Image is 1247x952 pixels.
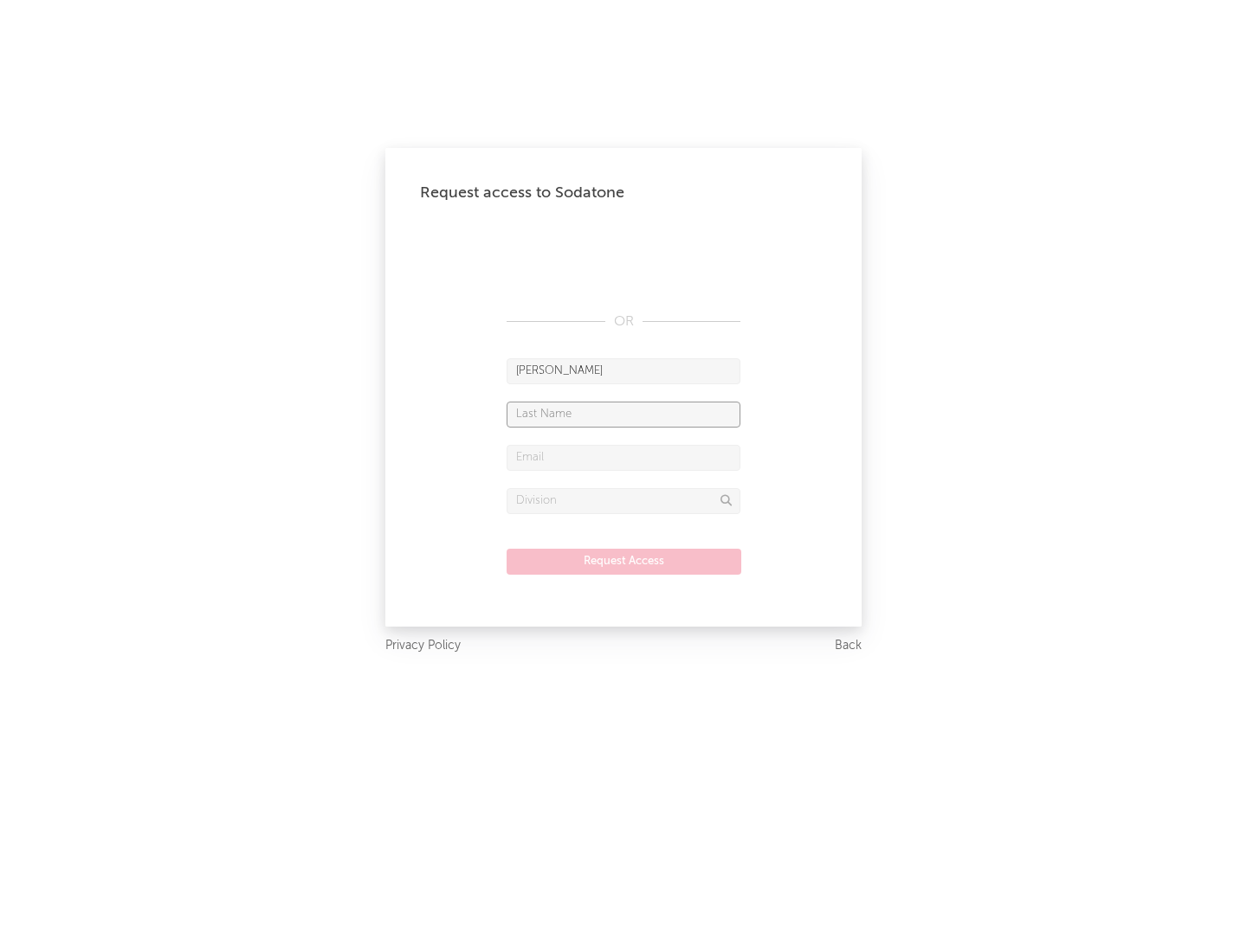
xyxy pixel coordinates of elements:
a: Back [835,635,862,657]
input: Last Name [507,402,740,428]
input: First Name [507,358,740,384]
button: Request Access [507,549,741,575]
div: OR [507,312,740,332]
input: Division [507,488,740,514]
a: Privacy Policy [385,635,461,657]
input: Email [507,445,740,471]
div: Request access to Sodatone [420,183,827,203]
